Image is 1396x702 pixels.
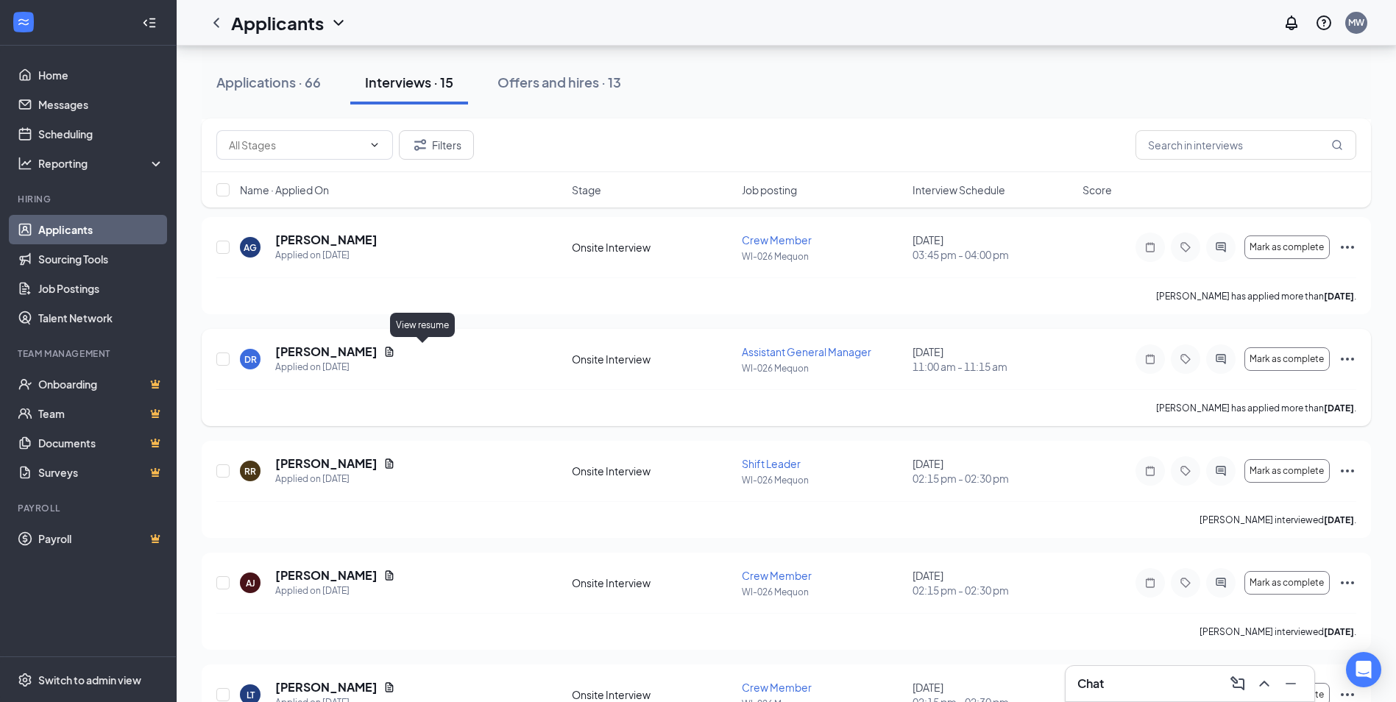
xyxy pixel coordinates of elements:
svg: ActiveChat [1212,241,1230,253]
svg: ChevronLeft [208,14,225,32]
button: ChevronUp [1252,672,1276,695]
a: Applicants [38,215,164,244]
p: [PERSON_NAME] has applied more than . [1156,290,1356,302]
svg: ActiveChat [1212,465,1230,477]
button: ComposeMessage [1226,672,1250,695]
p: [PERSON_NAME] has applied more than . [1156,402,1356,414]
svg: Tag [1177,353,1194,365]
a: Job Postings [38,274,164,303]
span: Crew Member [742,569,812,582]
span: Mark as complete [1250,242,1324,252]
svg: Document [383,570,395,581]
div: [DATE] [913,456,1074,486]
span: Mark as complete [1250,466,1324,476]
svg: Settings [18,673,32,687]
span: Mark as complete [1250,578,1324,588]
span: Name · Applied On [240,182,329,197]
span: Mark as complete [1250,354,1324,364]
span: Crew Member [742,233,812,247]
svg: ActiveChat [1212,353,1230,365]
a: PayrollCrown [38,524,164,553]
div: Open Intercom Messenger [1346,652,1381,687]
svg: Tag [1177,577,1194,589]
a: Messages [38,90,164,119]
svg: Document [383,458,395,469]
svg: ComposeMessage [1229,675,1247,692]
svg: Notifications [1283,14,1300,32]
h5: [PERSON_NAME] [275,679,378,695]
svg: ActiveChat [1212,577,1230,589]
h5: [PERSON_NAME] [275,344,378,360]
div: AG [244,241,257,254]
svg: MagnifyingGlass [1331,139,1343,151]
span: 02:15 pm - 02:30 pm [913,583,1074,598]
svg: ChevronUp [1255,675,1273,692]
button: Mark as complete [1244,347,1330,371]
p: [PERSON_NAME] interviewed . [1200,625,1356,638]
div: Applied on [DATE] [275,360,395,375]
a: TeamCrown [38,399,164,428]
div: Reporting [38,156,165,171]
div: RR [244,465,256,478]
span: Interview Schedule [913,182,1005,197]
button: Mark as complete [1244,571,1330,595]
p: WI-026 Mequon [742,586,903,598]
div: Applied on [DATE] [275,248,378,263]
svg: Ellipses [1339,462,1356,480]
div: View resume [390,313,455,337]
svg: Collapse [142,15,157,30]
div: Applied on [DATE] [275,472,395,486]
div: Onsite Interview [572,575,733,590]
svg: Note [1141,577,1159,589]
svg: Ellipses [1339,238,1356,256]
span: Assistant General Manager [742,345,871,358]
b: [DATE] [1324,403,1354,414]
div: MW [1348,16,1364,29]
a: Talent Network [38,303,164,333]
p: WI-026 Mequon [742,362,903,375]
button: Minimize [1279,672,1303,695]
div: [DATE] [913,568,1074,598]
div: AJ [246,577,255,589]
div: DR [244,353,257,366]
h3: Chat [1077,676,1104,692]
a: Home [38,60,164,90]
div: Applications · 66 [216,73,321,91]
span: 11:00 am - 11:15 am [913,359,1074,374]
div: Onsite Interview [572,240,733,255]
svg: Ellipses [1339,574,1356,592]
div: Payroll [18,502,161,514]
p: WI-026 Mequon [742,250,903,263]
svg: WorkstreamLogo [16,15,31,29]
svg: Document [383,681,395,693]
button: Filter Filters [399,130,474,160]
h5: [PERSON_NAME] [275,455,378,472]
p: [PERSON_NAME] interviewed . [1200,514,1356,526]
p: WI-026 Mequon [742,474,903,486]
b: [DATE] [1324,291,1354,302]
div: Interviews · 15 [365,73,453,91]
h5: [PERSON_NAME] [275,567,378,584]
a: DocumentsCrown [38,428,164,458]
svg: Note [1141,353,1159,365]
button: Mark as complete [1244,459,1330,483]
svg: Analysis [18,156,32,171]
span: Score [1083,182,1112,197]
span: Job posting [742,182,797,197]
svg: ChevronDown [330,14,347,32]
div: Offers and hires · 13 [497,73,621,91]
a: Sourcing Tools [38,244,164,274]
div: Onsite Interview [572,352,733,366]
h1: Applicants [231,10,324,35]
svg: Tag [1177,465,1194,477]
svg: Note [1141,241,1159,253]
div: Hiring [18,193,161,205]
div: [DATE] [913,344,1074,374]
svg: Minimize [1282,675,1300,692]
b: [DATE] [1324,514,1354,525]
span: 03:45 pm - 04:00 pm [913,247,1074,262]
b: [DATE] [1324,626,1354,637]
div: Applied on [DATE] [275,584,395,598]
input: Search in interviews [1135,130,1356,160]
